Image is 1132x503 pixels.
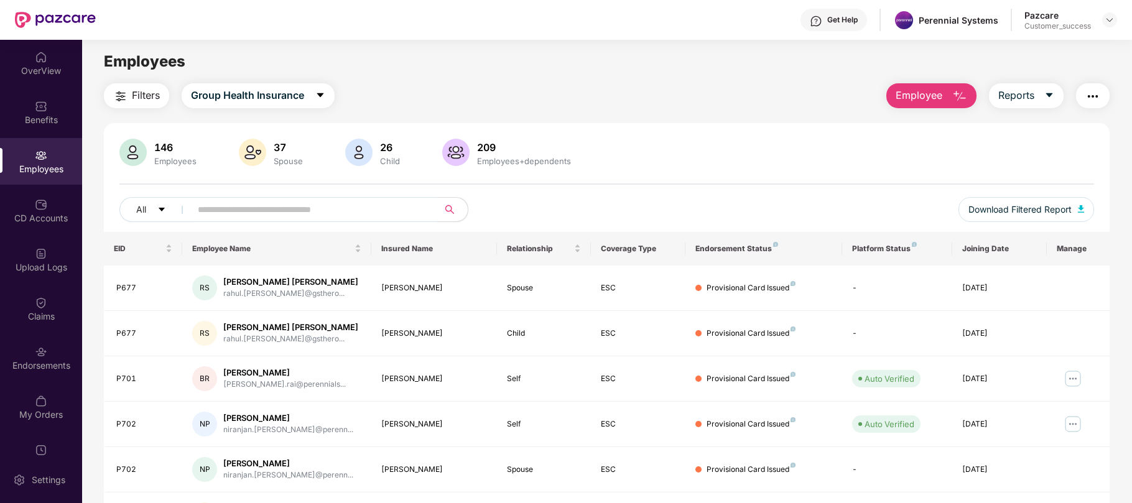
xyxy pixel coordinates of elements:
div: RS [192,275,217,300]
div: ESC [601,282,675,294]
div: Self [507,418,582,430]
img: svg+xml;base64,PHN2ZyBpZD0iRW1wbG95ZWVzIiB4bWxucz0iaHR0cDovL3d3dy53My5vcmcvMjAwMC9zdmciIHdpZHRoPS... [35,149,47,162]
div: 146 [152,141,199,154]
div: rahul.[PERSON_NAME]@gsthero... [223,288,358,300]
div: Provisional Card Issued [707,328,796,339]
span: caret-down [157,205,166,215]
div: Settings [28,474,69,486]
div: [PERSON_NAME].rai@perennials... [223,379,346,390]
img: manageButton [1063,414,1083,434]
div: Auto Verified [865,418,914,430]
button: Reportscaret-down [989,83,1064,108]
div: [DATE] [962,282,1037,294]
div: P677 [116,328,172,339]
button: Download Filtered Report [958,197,1094,222]
th: Relationship [497,232,592,265]
span: EID [114,244,163,254]
div: rahul.[PERSON_NAME]@gsthero... [223,333,358,345]
td: - [842,265,952,311]
img: svg+xml;base64,PHN2ZyBpZD0iSG9tZSIgeG1sbnM9Imh0dHA6Ly93d3cudzMub3JnLzIwMDAvc3ZnIiB3aWR0aD0iMjAiIG... [35,51,47,63]
span: All [136,203,146,216]
div: P702 [116,418,172,430]
span: Reports [998,88,1034,103]
img: svg+xml;base64,PHN2ZyB4bWxucz0iaHR0cDovL3d3dy53My5vcmcvMjAwMC9zdmciIHdpZHRoPSI4IiBoZWlnaHQ9IjgiIH... [791,281,796,286]
img: svg+xml;base64,PHN2ZyB4bWxucz0iaHR0cDovL3d3dy53My5vcmcvMjAwMC9zdmciIHhtbG5zOnhsaW5rPSJodHRwOi8vd3... [119,139,147,166]
img: svg+xml;base64,PHN2ZyBpZD0iQmVuZWZpdHMiIHhtbG5zPSJodHRwOi8vd3d3LnczLm9yZy8yMDAwL3N2ZyIgd2lkdGg9Ij... [35,100,47,113]
div: [PERSON_NAME] [381,373,487,385]
div: niranjan.[PERSON_NAME]@perenn... [223,424,353,436]
img: svg+xml;base64,PHN2ZyBpZD0iSGVscC0zMngzMiIgeG1sbnM9Imh0dHA6Ly93d3cudzMub3JnLzIwMDAvc3ZnIiB3aWR0aD... [810,15,822,27]
img: svg+xml;base64,PHN2ZyBpZD0iTXlfT3JkZXJzIiBkYXRhLW5hbWU9Ik15IE9yZGVycyIgeG1sbnM9Imh0dHA6Ly93d3cudz... [35,395,47,407]
span: Employee [896,88,942,103]
td: - [842,447,952,492]
div: Perennial Systems [919,14,998,26]
div: [PERSON_NAME] [223,412,353,424]
img: svg+xml;base64,PHN2ZyB4bWxucz0iaHR0cDovL3d3dy53My5vcmcvMjAwMC9zdmciIHdpZHRoPSI4IiBoZWlnaHQ9IjgiIH... [791,463,796,468]
img: svg+xml;base64,PHN2ZyBpZD0iRHJvcGRvd24tMzJ4MzIiIHhtbG5zPSJodHRwOi8vd3d3LnczLm9yZy8yMDAwL3N2ZyIgd2... [1105,15,1115,25]
div: Child [378,156,402,166]
button: Allcaret-down [119,197,195,222]
div: [PERSON_NAME] [223,458,353,469]
div: Spouse [507,464,582,476]
div: Child [507,328,582,339]
div: NP [192,412,217,436]
img: svg+xml;base64,PHN2ZyB4bWxucz0iaHR0cDovL3d3dy53My5vcmcvMjAwMC9zdmciIHdpZHRoPSI4IiBoZWlnaHQ9IjgiIH... [791,326,796,331]
img: svg+xml;base64,PHN2ZyB4bWxucz0iaHR0cDovL3d3dy53My5vcmcvMjAwMC9zdmciIHdpZHRoPSI4IiBoZWlnaHQ9IjgiIH... [791,372,796,377]
div: [PERSON_NAME] [381,418,487,430]
img: svg+xml;base64,PHN2ZyB4bWxucz0iaHR0cDovL3d3dy53My5vcmcvMjAwMC9zdmciIHhtbG5zOnhsaW5rPSJodHRwOi8vd3... [1078,205,1084,213]
img: svg+xml;base64,PHN2ZyB4bWxucz0iaHR0cDovL3d3dy53My5vcmcvMjAwMC9zdmciIHdpZHRoPSI4IiBoZWlnaHQ9IjgiIH... [773,242,778,247]
th: Manage [1047,232,1110,265]
img: svg+xml;base64,PHN2ZyB4bWxucz0iaHR0cDovL3d3dy53My5vcmcvMjAwMC9zdmciIHdpZHRoPSIyNCIgaGVpZ2h0PSIyNC... [1085,89,1100,104]
th: EID [104,232,182,265]
img: svg+xml;base64,PHN2ZyB4bWxucz0iaHR0cDovL3d3dy53My5vcmcvMjAwMC9zdmciIHdpZHRoPSI4IiBoZWlnaHQ9IjgiIH... [912,242,917,247]
div: [PERSON_NAME] [223,367,346,379]
span: search [437,205,462,215]
button: Filters [104,83,169,108]
div: Customer_success [1024,21,1091,31]
div: Platform Status [852,244,942,254]
span: Employee Name [192,244,351,254]
span: caret-down [1044,90,1054,101]
div: P702 [116,464,172,476]
div: ESC [601,373,675,385]
div: [PERSON_NAME] [381,282,487,294]
div: Provisional Card Issued [707,418,796,430]
div: [DATE] [962,328,1037,339]
div: [PERSON_NAME] [381,328,487,339]
div: NP [192,457,217,482]
div: P701 [116,373,172,385]
div: [PERSON_NAME] [PERSON_NAME] [223,276,358,288]
div: Provisional Card Issued [707,282,796,294]
div: Provisional Card Issued [707,373,796,385]
div: ESC [601,418,675,430]
img: svg+xml;base64,PHN2ZyB4bWxucz0iaHR0cDovL3d3dy53My5vcmcvMjAwMC9zdmciIHhtbG5zOnhsaW5rPSJodHRwOi8vd3... [442,139,470,166]
div: ESC [601,464,675,476]
button: Group Health Insurancecaret-down [182,83,335,108]
div: [DATE] [962,464,1037,476]
th: Coverage Type [591,232,685,265]
img: manageButton [1063,369,1083,389]
img: whatsapp%20image%202023-09-04%20at%2015.36.01.jpeg [895,11,913,29]
img: New Pazcare Logo [15,12,96,28]
div: Self [507,373,582,385]
div: ESC [601,328,675,339]
div: Auto Verified [865,372,914,385]
span: caret-down [315,90,325,101]
div: P677 [116,282,172,294]
div: Pazcare [1024,9,1091,21]
th: Joining Date [952,232,1047,265]
td: - [842,311,952,356]
div: 37 [271,141,305,154]
div: Spouse [271,156,305,166]
span: Relationship [507,244,572,254]
img: svg+xml;base64,PHN2ZyB4bWxucz0iaHR0cDovL3d3dy53My5vcmcvMjAwMC9zdmciIHhtbG5zOnhsaW5rPSJodHRwOi8vd3... [239,139,266,166]
div: Provisional Card Issued [707,464,796,476]
div: BR [192,366,217,391]
div: Employees [152,156,199,166]
div: [PERSON_NAME] [PERSON_NAME] [223,321,358,333]
div: Spouse [507,282,582,294]
div: [PERSON_NAME] [381,464,487,476]
div: [DATE] [962,418,1037,430]
div: Get Help [827,15,858,25]
img: svg+xml;base64,PHN2ZyB4bWxucz0iaHR0cDovL3d3dy53My5vcmcvMjAwMC9zdmciIHhtbG5zOnhsaW5rPSJodHRwOi8vd3... [952,89,967,104]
